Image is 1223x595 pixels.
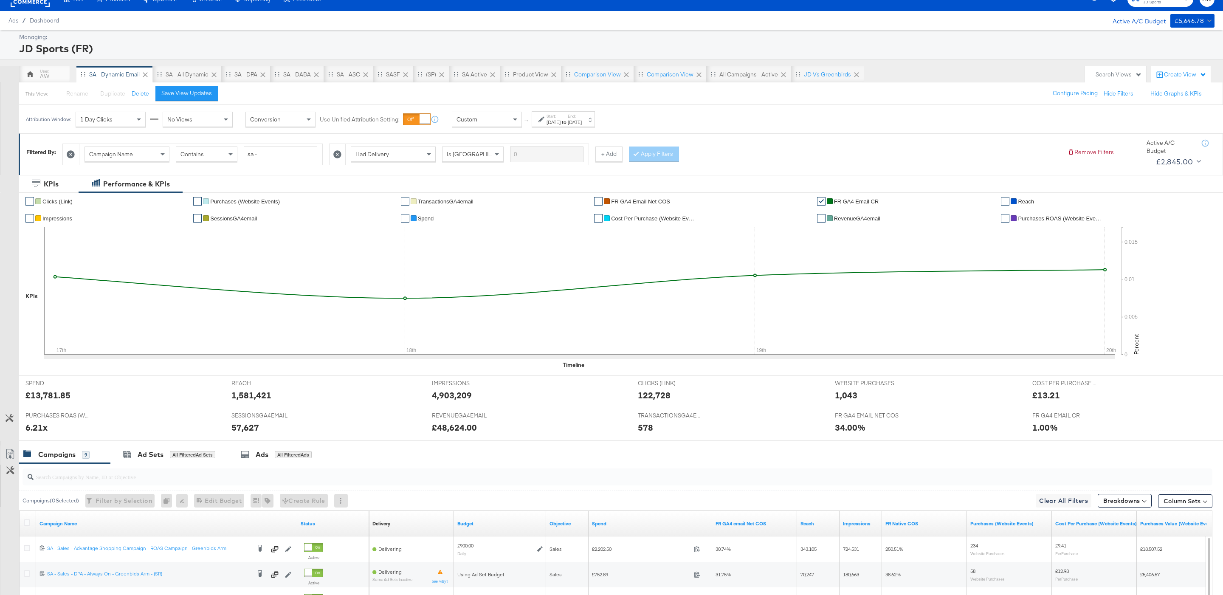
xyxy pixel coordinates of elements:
[167,116,192,123] span: No Views
[1104,90,1133,98] button: Hide Filters
[835,389,857,401] div: 1,043
[1170,14,1215,28] button: £5,646.78
[1147,139,1193,155] div: Active A/C Budget
[1140,546,1162,552] span: £18,507.52
[716,546,731,552] span: 30.74%
[1068,148,1114,156] button: Remove Filters
[47,570,251,579] a: SA - Sales - DPA - Always On - Greenbids Arm - (SR)
[595,147,623,162] button: + Add
[638,421,653,434] div: 578
[594,197,603,206] a: ✔
[378,72,382,76] div: Drag to reorder tab
[1055,520,1137,527] a: The average cost for each purchase tracked by your Custom Audience pixel on your website after pe...
[1156,155,1193,168] div: £2,845.00
[66,90,88,97] span: Rename
[231,412,295,420] span: SESSIONSGA4EMAIL
[594,214,603,223] a: ✔
[250,116,281,123] span: Conversion
[40,72,49,80] div: AW
[25,116,71,122] div: Attribution Window:
[834,198,879,205] span: FR GA4 email CR
[550,520,585,527] a: Your campaign's objective.
[328,72,333,76] div: Drag to reorder tab
[44,179,59,189] div: KPIs
[504,72,509,76] div: Drag to reorder tab
[100,90,125,97] span: Duplicate
[42,198,73,205] span: Clicks (Link)
[34,465,1100,482] input: Search Campaigns by Name, ID or Objective
[719,70,778,79] div: All Campaigns - Active
[25,214,34,223] a: ✔
[885,546,903,552] span: 250.51%
[19,41,1212,56] div: JD Sports (FR)
[47,570,251,577] div: SA - Sales - DPA - Always On - Greenbids Arm - (SR)
[1036,494,1091,508] button: Clear All Filters
[38,450,76,460] div: Campaigns
[574,70,621,79] div: Comparison View
[25,412,89,420] span: PURCHASES ROAS (WEBSITE EVENTS)
[82,451,90,459] div: 9
[970,551,1005,556] sub: Website Purchases
[1055,542,1066,549] span: £9.41
[711,72,716,76] div: Drag to reorder tab
[304,555,323,560] label: Active
[426,70,436,79] div: (SP)
[592,571,690,578] span: £752.89
[885,520,964,527] a: FR Native COS
[275,72,279,76] div: Drag to reorder tab
[611,215,696,222] span: Cost Per Purchase (Website Events)
[804,70,851,79] div: JD vs Greenbirds
[447,150,512,158] span: Is [GEOGRAPHIC_DATA]
[563,361,584,369] div: Timeline
[30,17,59,24] span: Dashboard
[843,520,879,527] a: The number of times your ad was served. On mobile apps an ad is counted as served the first time ...
[401,197,409,206] a: ✔
[970,542,978,549] span: 234
[843,546,859,552] span: 724,531
[513,70,548,79] div: Product View
[1018,215,1103,222] span: Purchases ROAS (Website Events)
[47,545,251,552] div: SA - Sales - Advantage Shopping Campaign - ROAS Campaign - Greenbids Arm
[1055,551,1078,556] sub: Per Purchase
[386,70,400,79] div: SASF
[1153,155,1203,169] button: £2,845.00
[418,198,473,205] span: TransactionsGA4email
[161,89,212,97] div: Save View Updates
[8,17,18,24] span: Ads
[1158,494,1212,508] button: Column Sets
[89,150,133,158] span: Campaign Name
[432,389,472,401] div: 4,903,209
[716,571,731,578] span: 31.75%
[355,150,389,158] span: Had Delivery
[510,147,583,162] input: Enter a search term
[89,70,140,79] div: SA - Dynamic email
[1133,334,1140,355] text: Percent
[843,571,859,578] span: 180,663
[1140,571,1160,578] span: £5,406.57
[244,147,317,162] input: Enter a search term
[1055,576,1078,581] sub: Per Purchase
[1039,496,1088,506] span: Clear All Filters
[275,451,312,459] div: All Filtered Ads
[432,412,496,420] span: REVENUEGA4EMAIL
[39,520,294,527] a: Your campaign name.
[132,90,149,98] button: Delete
[401,214,409,223] a: ✔
[170,451,215,459] div: All Filtered Ad Sets
[835,379,899,387] span: WEBSITE PURCHASES
[457,551,466,556] sub: Daily
[26,148,56,156] div: Filtered By:
[523,119,531,122] span: ↑
[454,72,458,76] div: Drag to reorder tab
[25,421,48,434] div: 6.21x
[231,379,295,387] span: REACH
[25,90,48,97] div: This View:
[157,72,162,76] div: Drag to reorder tab
[25,379,89,387] span: SPEND
[647,70,693,79] div: Comparison View
[795,72,800,76] div: Drag to reorder tab
[1032,389,1060,401] div: £13.21
[547,119,561,126] div: [DATE]
[372,520,390,527] a: Reflects the ability of your Ad Campaign to achieve delivery based on ad states, schedule and bud...
[1032,412,1096,420] span: FR GA4 EMAIL CR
